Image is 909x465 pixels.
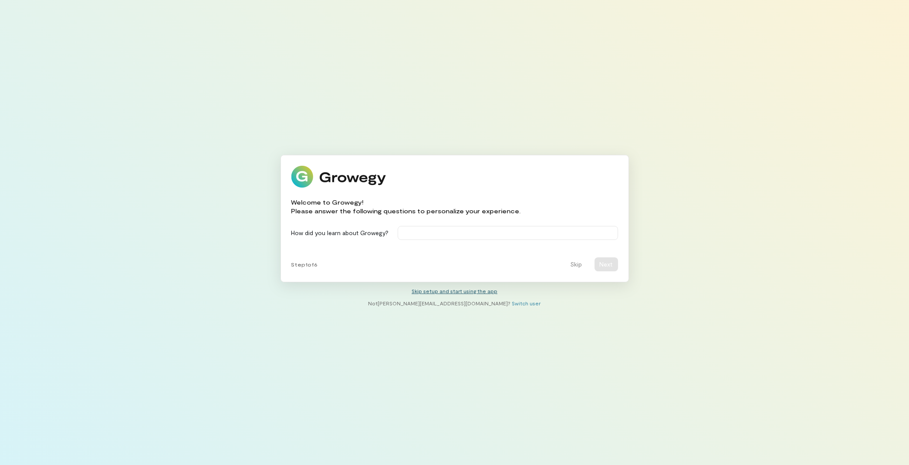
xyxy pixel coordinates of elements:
[291,229,389,237] label: How did you learn about Growegy?
[291,198,521,215] div: Welcome to Growegy! Please answer the following questions to personalize your experience.
[595,257,618,271] button: Next
[368,300,511,306] span: Not [PERSON_NAME][EMAIL_ADDRESS][DOMAIN_NAME] ?
[291,261,318,268] span: Step 1 of 6
[412,288,497,294] a: Skip setup and start using the app
[565,257,588,271] button: Skip
[512,300,541,306] a: Switch user
[291,166,386,188] img: Growegy logo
